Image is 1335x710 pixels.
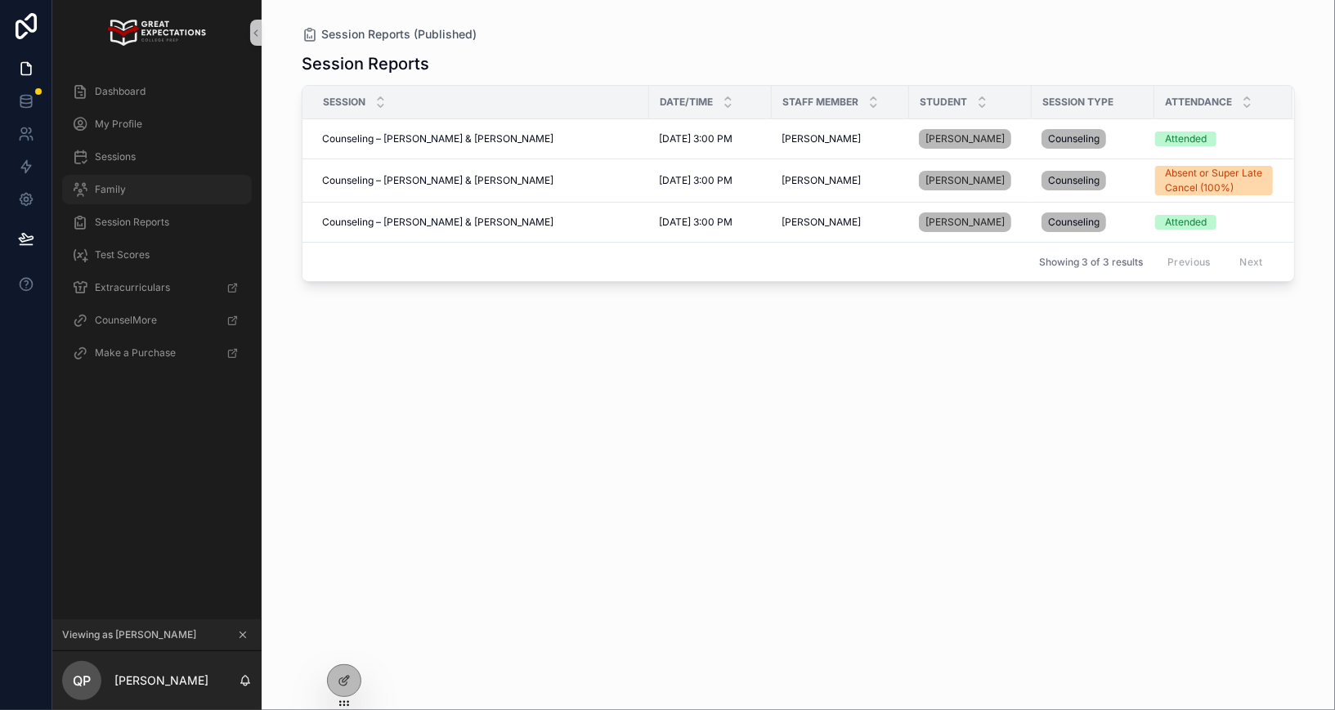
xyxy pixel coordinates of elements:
[95,150,136,163] span: Sessions
[323,96,365,109] span: Session
[659,216,762,229] a: [DATE] 3:00 PM
[62,142,252,172] a: Sessions
[925,174,1005,187] span: [PERSON_NAME]
[95,248,150,261] span: Test Scores
[782,174,899,187] a: [PERSON_NAME]
[782,132,861,145] span: [PERSON_NAME]
[95,346,176,359] span: Make a Purchase
[1042,167,1145,194] a: Counseling
[322,216,553,229] span: Counseling – [PERSON_NAME] & [PERSON_NAME]
[919,171,1011,190] a: [PERSON_NAME]
[1039,256,1143,269] span: Showing 3 of 3 results
[95,281,170,294] span: Extracurriculars
[1048,132,1100,145] span: Counseling
[62,273,252,302] a: Extracurriculars
[1165,132,1207,146] div: Attended
[1155,166,1273,195] a: Absent or Super Late Cancel (100%)
[321,26,477,42] span: Session Reports (Published)
[925,216,1005,229] span: [PERSON_NAME]
[1048,174,1100,187] span: Counseling
[659,174,762,187] a: [DATE] 3:00 PM
[659,216,732,229] span: [DATE] 3:00 PM
[62,175,252,204] a: Family
[73,671,91,690] span: QP
[95,314,157,327] span: CounselMore
[322,174,553,187] span: Counseling – [PERSON_NAME] & [PERSON_NAME]
[659,132,762,145] a: [DATE] 3:00 PM
[62,240,252,270] a: Test Scores
[1042,96,1113,109] span: Session Type
[95,216,169,229] span: Session Reports
[1165,96,1232,109] span: Attendance
[660,96,713,109] span: Date/Time
[919,126,1022,152] a: [PERSON_NAME]
[108,20,205,46] img: App logo
[782,132,899,145] a: [PERSON_NAME]
[1165,215,1207,230] div: Attended
[782,216,899,229] a: [PERSON_NAME]
[62,338,252,368] a: Make a Purchase
[919,212,1011,232] a: [PERSON_NAME]
[62,208,252,237] a: Session Reports
[659,132,732,145] span: [DATE] 3:00 PM
[322,132,553,145] span: Counseling – [PERSON_NAME] & [PERSON_NAME]
[782,216,861,229] span: [PERSON_NAME]
[62,109,252,139] a: My Profile
[114,672,208,689] p: [PERSON_NAME]
[322,216,639,229] a: Counseling – [PERSON_NAME] & [PERSON_NAME]
[1048,216,1100,229] span: Counseling
[302,52,429,75] h1: Session Reports
[322,174,639,187] a: Counseling – [PERSON_NAME] & [PERSON_NAME]
[1165,166,1263,195] div: Absent or Super Late Cancel (100%)
[322,132,639,145] a: Counseling – [PERSON_NAME] & [PERSON_NAME]
[1155,215,1273,230] a: Attended
[782,174,861,187] span: [PERSON_NAME]
[95,183,126,196] span: Family
[302,26,477,42] a: Session Reports (Published)
[62,77,252,106] a: Dashboard
[782,96,858,109] span: Staff Member
[920,96,967,109] span: Student
[919,167,1022,194] a: [PERSON_NAME]
[95,118,142,131] span: My Profile
[1155,132,1273,146] a: Attended
[659,174,732,187] span: [DATE] 3:00 PM
[919,129,1011,149] a: [PERSON_NAME]
[1042,126,1145,152] a: Counseling
[919,209,1022,235] a: [PERSON_NAME]
[62,628,196,641] span: Viewing as [PERSON_NAME]
[1042,209,1145,235] a: Counseling
[925,132,1005,145] span: [PERSON_NAME]
[62,306,252,335] a: CounselMore
[52,65,262,389] div: scrollable content
[95,85,146,98] span: Dashboard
